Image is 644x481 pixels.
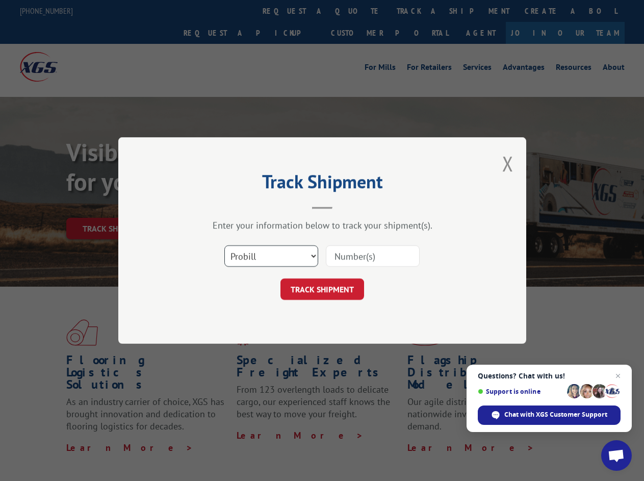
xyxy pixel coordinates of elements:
[612,370,624,382] span: Close chat
[478,388,563,395] span: Support is online
[280,279,364,300] button: TRACK SHIPMENT
[478,406,621,425] div: Chat with XGS Customer Support
[601,440,632,471] div: Open chat
[478,372,621,380] span: Questions? Chat with us!
[502,150,513,177] button: Close modal
[326,245,420,267] input: Number(s)
[169,174,475,194] h2: Track Shipment
[169,219,475,231] div: Enter your information below to track your shipment(s).
[504,410,607,419] span: Chat with XGS Customer Support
